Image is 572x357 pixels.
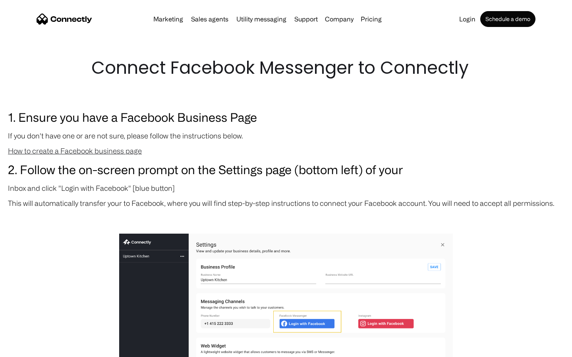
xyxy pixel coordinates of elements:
h3: 2. Follow the on-screen prompt on the Settings page (bottom left) of your [8,160,564,178]
a: Pricing [357,16,385,22]
p: Inbox and click "Login with Facebook" [blue button] [8,182,564,194]
p: If you don't have one or are not sure, please follow the instructions below. [8,130,564,141]
a: Marketing [150,16,186,22]
a: Sales agents [188,16,232,22]
a: How to create a Facebook business page [8,147,142,155]
a: Login [456,16,479,22]
h3: 1. Ensure you have a Facebook Business Page [8,108,564,126]
aside: Language selected: English [8,343,48,354]
a: Utility messaging [233,16,290,22]
p: This will automatically transfer your to Facebook, where you will find step-by-step instructions ... [8,198,564,209]
div: Company [325,13,354,25]
a: Schedule a demo [480,11,535,27]
h1: Connect Facebook Messenger to Connectly [91,56,481,80]
p: ‍ [8,213,564,224]
a: Support [291,16,321,22]
ul: Language list [16,343,48,354]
